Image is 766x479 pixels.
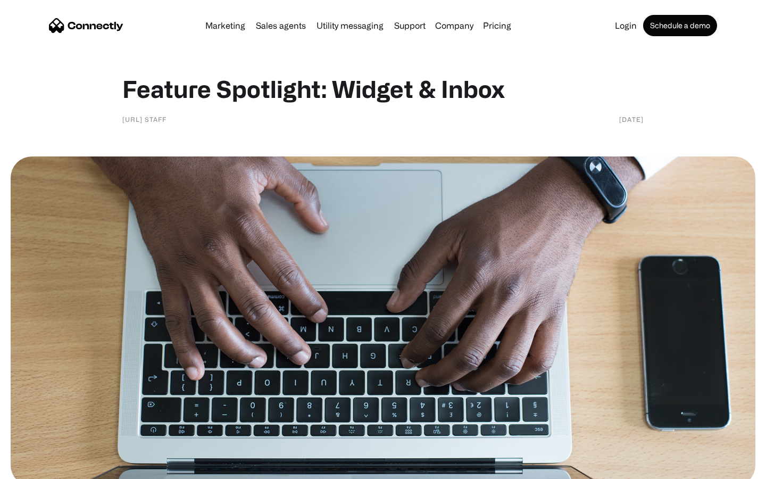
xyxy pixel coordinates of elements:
a: Pricing [479,21,515,30]
a: Schedule a demo [643,15,717,36]
a: Marketing [201,21,249,30]
a: Login [611,21,641,30]
aside: Language selected: English [11,460,64,475]
a: Utility messaging [312,21,388,30]
a: Support [390,21,430,30]
ul: Language list [21,460,64,475]
div: [URL] staff [122,114,166,125]
a: Sales agents [252,21,310,30]
h1: Feature Spotlight: Widget & Inbox [122,75,644,103]
div: [DATE] [619,114,644,125]
div: Company [435,18,473,33]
